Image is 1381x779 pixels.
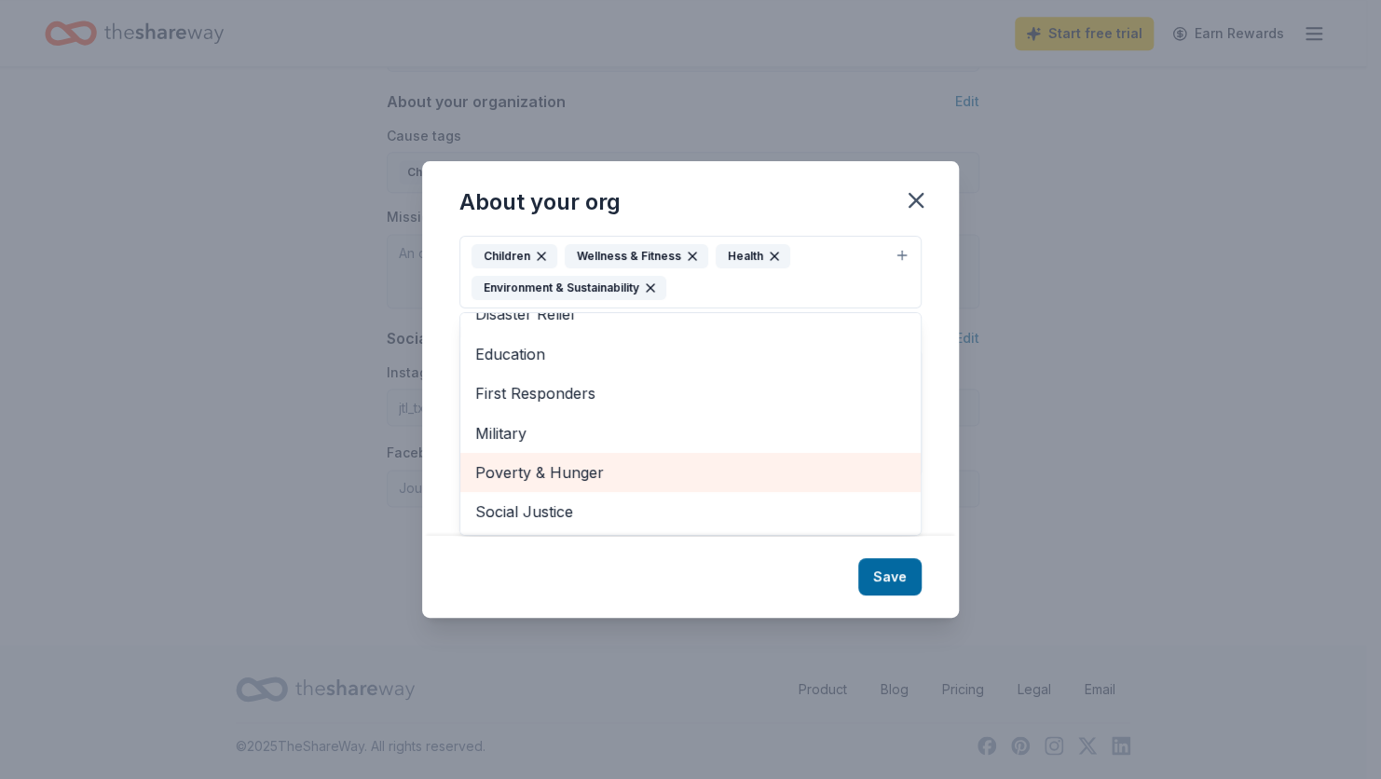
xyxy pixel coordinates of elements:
span: Military [475,421,906,445]
span: Social Justice [475,499,906,524]
button: ChildrenWellness & FitnessHealthEnvironment & Sustainability [459,236,922,308]
span: Poverty & Hunger [475,460,906,485]
div: Wellness & Fitness [565,244,708,268]
span: First Responders [475,381,906,405]
span: Education [475,342,906,366]
div: Health [716,244,790,268]
div: Children [472,244,557,268]
span: Disaster Relief [475,302,906,326]
div: Environment & Sustainability [472,276,666,300]
div: ChildrenWellness & FitnessHealthEnvironment & Sustainability [459,312,922,536]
